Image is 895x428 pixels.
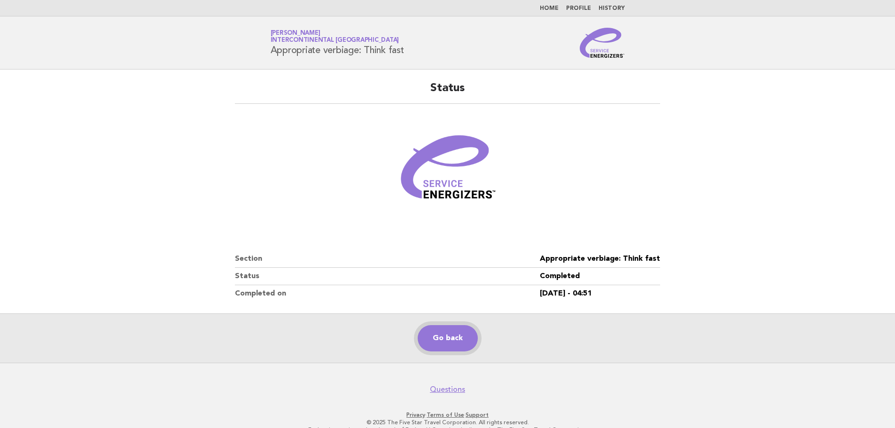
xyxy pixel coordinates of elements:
dt: Status [235,268,540,285]
dt: Section [235,250,540,268]
p: © 2025 The Five Star Travel Corporation. All rights reserved. [160,419,735,426]
a: Support [466,412,489,418]
img: Verified [391,115,504,228]
a: Privacy [406,412,425,418]
a: Questions [430,385,465,394]
a: [PERSON_NAME]InterContinental [GEOGRAPHIC_DATA] [271,30,399,43]
dd: [DATE] - 04:51 [540,285,660,302]
a: History [599,6,625,11]
span: InterContinental [GEOGRAPHIC_DATA] [271,38,399,44]
dd: Appropriate verbiage: Think fast [540,250,660,268]
img: Service Energizers [580,28,625,58]
h1: Appropriate verbiage: Think fast [271,31,404,55]
a: Go back [418,325,478,351]
p: · · [160,411,735,419]
a: Terms of Use [427,412,464,418]
dt: Completed on [235,285,540,302]
a: Home [540,6,559,11]
h2: Status [235,81,660,104]
a: Profile [566,6,591,11]
dd: Completed [540,268,660,285]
